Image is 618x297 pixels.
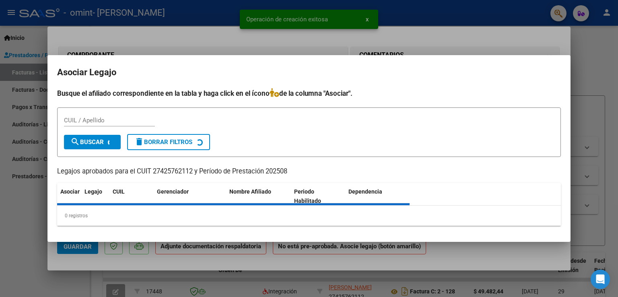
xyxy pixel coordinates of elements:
[345,183,410,210] datatable-header-cell: Dependencia
[591,270,610,289] div: Open Intercom Messenger
[294,188,321,204] span: Periodo Habilitado
[134,137,144,146] mat-icon: delete
[81,183,109,210] datatable-header-cell: Legajo
[226,183,291,210] datatable-header-cell: Nombre Afiliado
[57,167,561,177] p: Legajos aprobados para el CUIT 27425762112 y Período de Prestación 202508
[229,188,271,195] span: Nombre Afiliado
[134,138,192,146] span: Borrar Filtros
[348,188,382,195] span: Dependencia
[57,206,561,226] div: 0 registros
[57,65,561,80] h2: Asociar Legajo
[109,183,154,210] datatable-header-cell: CUIL
[113,188,125,195] span: CUIL
[84,188,102,195] span: Legajo
[70,137,80,146] mat-icon: search
[154,183,226,210] datatable-header-cell: Gerenciador
[291,183,345,210] datatable-header-cell: Periodo Habilitado
[64,135,121,149] button: Buscar
[57,88,561,99] h4: Busque el afiliado correspondiente en la tabla y haga click en el ícono de la columna "Asociar".
[157,188,189,195] span: Gerenciador
[57,183,81,210] datatable-header-cell: Asociar
[60,188,80,195] span: Asociar
[70,138,104,146] span: Buscar
[127,134,210,150] button: Borrar Filtros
